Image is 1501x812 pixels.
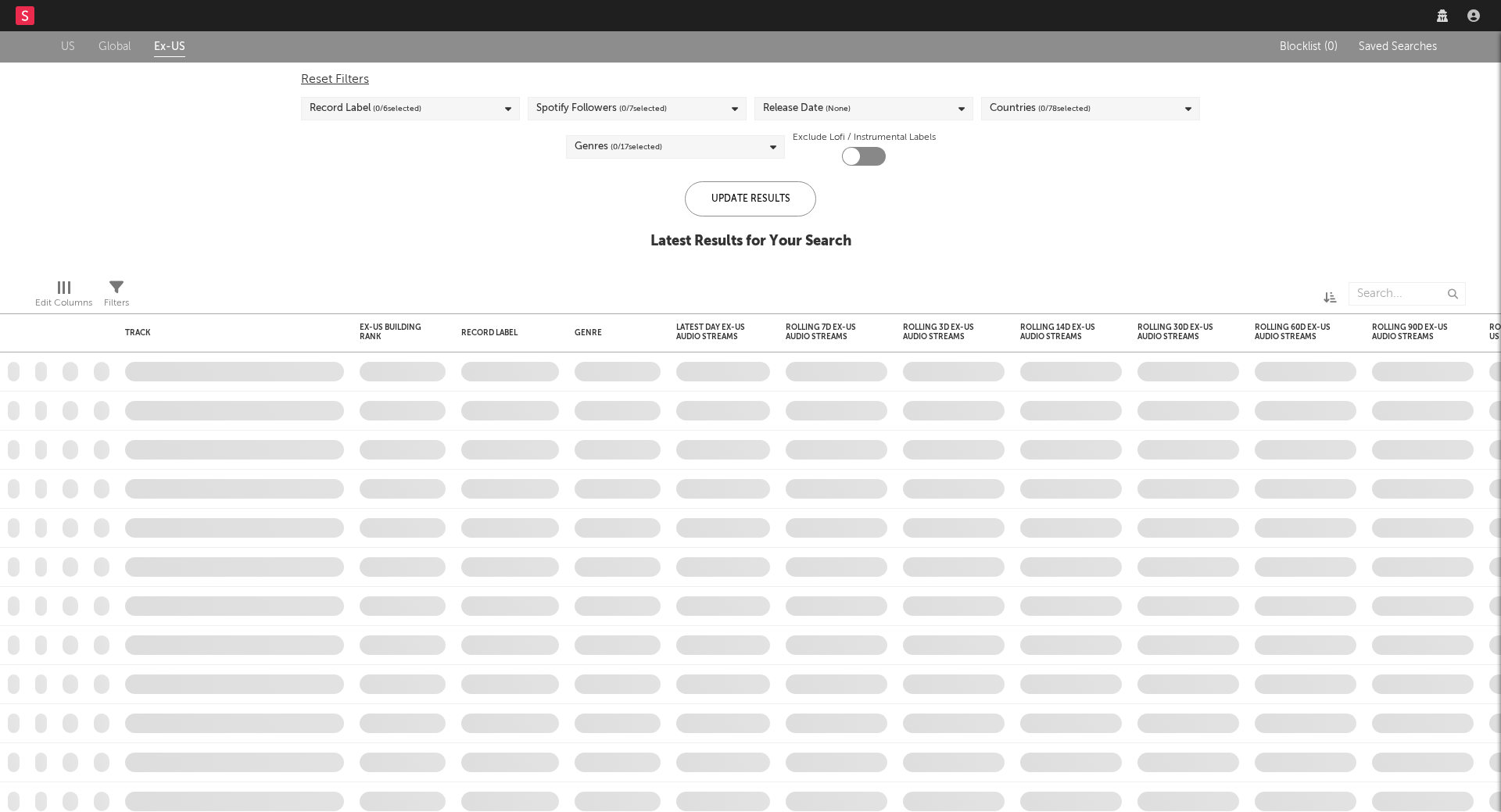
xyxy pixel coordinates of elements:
[575,138,662,156] div: Genres
[826,99,851,118] span: (None)
[685,181,816,216] div: Update Results
[1020,323,1098,342] div: Rolling 14D Ex-US Audio Streams
[1137,323,1216,342] div: Rolling 30D Ex-US Audio Streams
[575,328,653,338] div: Genre
[104,294,129,313] div: Filters
[104,274,129,320] div: Filters
[611,138,662,156] span: ( 0 / 17 selected)
[1324,41,1338,52] span: ( 0 )
[301,70,1200,89] div: Reset Filters
[1255,323,1333,342] div: Rolling 60D Ex-US Audio Streams
[619,99,667,118] span: ( 0 / 7 selected)
[360,323,422,342] div: Ex-US Building Rank
[461,328,536,338] div: Record Label
[763,99,851,118] div: Release Date
[536,99,667,118] div: Spotify Followers
[676,323,747,342] div: Latest Day Ex-US Audio Streams
[990,99,1091,118] div: Countries
[1354,41,1440,53] button: Saved Searches
[35,274,92,320] div: Edit Columns
[35,294,92,313] div: Edit Columns
[786,323,864,342] div: Rolling 7D Ex-US Audio Streams
[99,38,131,57] a: Global
[793,128,936,147] label: Exclude Lofi / Instrumental Labels
[1372,323,1450,342] div: Rolling 90D Ex-US Audio Streams
[373,99,421,118] span: ( 0 / 6 selected)
[1038,99,1091,118] span: ( 0 / 78 selected)
[1359,41,1440,52] span: Saved Searches
[650,232,851,251] div: Latest Results for Your Search
[903,323,981,342] div: Rolling 3D Ex-US Audio Streams
[154,38,185,57] a: Ex-US
[1280,41,1338,52] span: Blocklist
[1349,282,1466,306] input: Search...
[125,328,336,338] div: Track
[310,99,421,118] div: Record Label
[61,38,75,57] a: US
